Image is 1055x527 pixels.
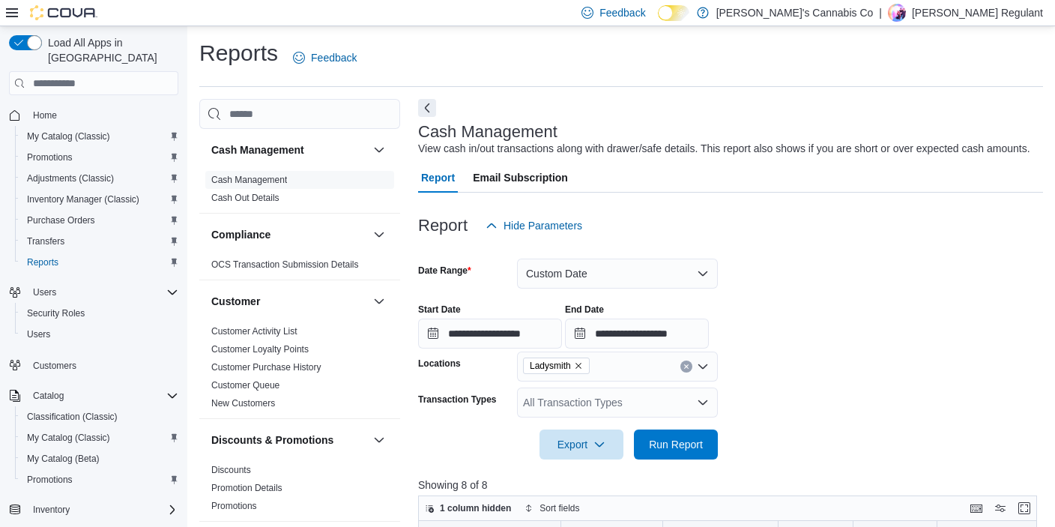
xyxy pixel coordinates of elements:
[211,294,367,309] button: Customer
[418,217,468,235] h3: Report
[3,354,184,376] button: Customers
[15,469,184,490] button: Promotions
[211,343,309,355] span: Customer Loyalty Points
[15,427,184,448] button: My Catalog (Classic)
[440,502,511,514] span: 1 column hidden
[418,99,436,117] button: Next
[27,453,100,465] span: My Catalog (Beta)
[421,163,455,193] span: Report
[565,304,604,316] label: End Date
[21,190,178,208] span: Inventory Manager (Classic)
[211,344,309,355] a: Customer Loyalty Points
[311,50,357,65] span: Feedback
[27,193,139,205] span: Inventory Manager (Classic)
[21,408,124,426] a: Classification (Classic)
[211,294,260,309] h3: Customer
[21,325,56,343] a: Users
[211,501,257,511] a: Promotions
[21,471,178,489] span: Promotions
[27,214,95,226] span: Purchase Orders
[418,265,471,277] label: Date Range
[211,325,297,337] span: Customer Activity List
[991,499,1009,517] button: Display options
[967,499,985,517] button: Keyboard shortcuts
[21,232,70,250] a: Transfers
[21,325,178,343] span: Users
[539,502,579,514] span: Sort fields
[30,5,97,20] img: Cova
[21,127,178,145] span: My Catalog (Classic)
[33,109,57,121] span: Home
[15,126,184,147] button: My Catalog (Classic)
[27,172,114,184] span: Adjustments (Classic)
[27,432,110,444] span: My Catalog (Classic)
[574,361,583,370] button: Remove Ladysmith from selection in this group
[33,286,56,298] span: Users
[211,142,367,157] button: Cash Management
[879,4,882,22] p: |
[27,501,178,519] span: Inventory
[27,387,70,405] button: Catalog
[21,450,106,468] a: My Catalog (Beta)
[418,394,496,406] label: Transaction Types
[211,379,279,391] span: Customer Queue
[3,282,184,303] button: Users
[21,253,178,271] span: Reports
[21,211,178,229] span: Purchase Orders
[211,433,367,448] button: Discounts & Promotions
[370,431,388,449] button: Discounts & Promotions
[211,398,275,409] a: New Customers
[370,226,388,244] button: Compliance
[211,464,251,476] span: Discounts
[716,4,874,22] p: [PERSON_NAME]'s Cannabis Co
[15,303,184,324] button: Security Roles
[912,4,1043,22] p: [PERSON_NAME] Regulant
[21,253,64,271] a: Reports
[15,168,184,189] button: Adjustments (Classic)
[27,355,178,374] span: Customers
[199,171,400,213] div: Cash Management
[418,319,562,349] input: Press the down key to open a popover containing a calendar.
[519,499,585,517] button: Sort fields
[3,499,184,520] button: Inventory
[523,358,590,374] span: Ladysmith
[211,500,257,512] span: Promotions
[21,429,116,447] a: My Catalog (Classic)
[27,106,178,124] span: Home
[21,304,178,322] span: Security Roles
[21,429,178,447] span: My Catalog (Classic)
[21,450,178,468] span: My Catalog (Beta)
[418,304,461,316] label: Start Date
[211,227,367,242] button: Compliance
[199,322,400,418] div: Customer
[370,292,388,310] button: Customer
[680,361,692,373] button: Clear input
[27,357,82,375] a: Customers
[211,433,333,448] h3: Discounts & Promotions
[211,259,359,271] span: OCS Transaction Submission Details
[27,256,58,268] span: Reports
[548,430,614,460] span: Export
[27,130,110,142] span: My Catalog (Classic)
[211,192,279,204] span: Cash Out Details
[199,461,400,521] div: Discounts & Promotions
[15,210,184,231] button: Purchase Orders
[211,483,282,493] a: Promotion Details
[15,448,184,469] button: My Catalog (Beta)
[539,430,623,460] button: Export
[21,471,79,489] a: Promotions
[211,175,287,185] a: Cash Management
[888,4,906,22] div: Haley Regulant
[199,38,278,68] h1: Reports
[15,231,184,252] button: Transfers
[211,227,270,242] h3: Compliance
[27,106,63,124] a: Home
[480,211,588,241] button: Hide Parameters
[21,169,120,187] a: Adjustments (Classic)
[649,437,703,452] span: Run Report
[15,147,184,168] button: Promotions
[211,361,321,373] span: Customer Purchase History
[27,411,118,423] span: Classification (Classic)
[697,397,709,409] button: Open list of options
